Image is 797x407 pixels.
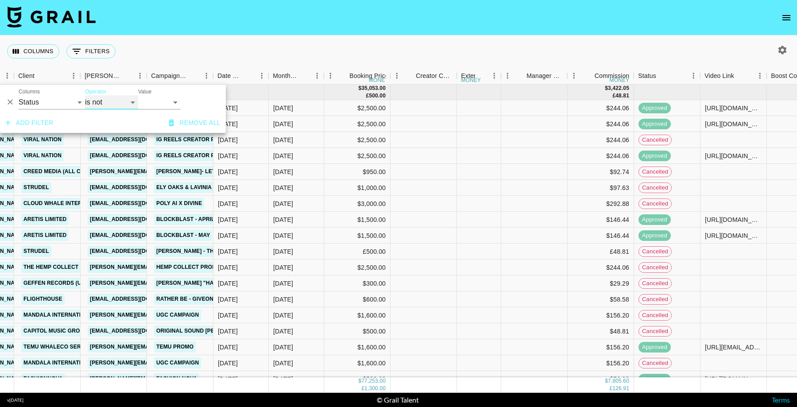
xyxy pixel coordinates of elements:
[337,70,349,82] button: Sort
[218,215,238,224] div: 08/05/2025
[638,232,671,240] span: approved
[403,70,416,82] button: Sort
[21,357,117,368] a: Mandala International Media
[638,343,671,352] span: approved
[154,214,217,225] a: Blockblast - April
[154,278,228,289] a: [PERSON_NAME] "Haiku"
[705,151,762,160] div: https://www.instagram.com/reel/DKWCf9qxmX8/?hl=en
[154,357,201,368] a: UGC Campaign
[218,359,238,368] div: 30/03/2025
[88,150,187,161] a: [EMAIL_ADDRESS][DOMAIN_NAME]
[21,134,64,145] a: Viral Nation
[273,327,293,336] div: May '25
[612,385,629,392] div: 126.91
[21,262,81,273] a: The Hemp Collect
[568,196,634,212] div: $292.88
[461,78,481,83] div: money
[634,67,700,85] div: Status
[88,134,187,145] a: [EMAIL_ADDRESS][DOMAIN_NAME]
[273,199,293,208] div: May '25
[568,116,634,132] div: $244.06
[66,44,116,58] button: Show filters
[88,341,232,353] a: [PERSON_NAME][EMAIL_ADDRESS][DOMAIN_NAME]
[273,215,293,224] div: May '25
[187,70,200,82] button: Sort
[605,85,608,92] div: $
[324,196,391,212] div: $3,000.00
[21,246,51,257] a: Strudel
[568,132,634,148] div: $244.06
[568,164,634,180] div: $92.74
[324,371,391,387] div: $583.00
[734,70,747,82] button: Sort
[218,151,238,160] div: 03/05/2025
[154,134,241,145] a: IG Reels Creator Program
[639,184,671,192] span: cancelled
[21,214,69,225] a: ARETIS LIMITED
[638,67,656,85] div: Status
[324,212,391,228] div: $1,500.00
[390,67,457,85] div: Creator Commmission Override
[324,339,391,355] div: $1,600.00
[358,377,361,385] div: $
[21,150,64,161] a: Viral Nation
[7,397,23,403] div: v [DATE]
[4,96,17,109] button: Delete
[324,323,391,339] div: $500.00
[608,85,629,92] div: 3,422.05
[88,294,187,305] a: [EMAIL_ADDRESS][DOMAIN_NAME]
[705,231,762,240] div: https://www.tiktok.com/@divinerapsing/video/7509589970064117035?_t=ZT-8wk08EcxSWs&_r=1
[639,279,671,288] span: cancelled
[501,67,567,85] div: Manager Commmission Override
[273,279,293,288] div: May '25
[514,70,526,82] button: Sort
[609,78,629,83] div: money
[705,343,762,352] div: https://www.tiktok.com/@mackandmia/video/7508535794412293418?_t=ZT-8wgtxtTiMjS&_r=1
[88,310,232,321] a: [PERSON_NAME][EMAIL_ADDRESS][DOMAIN_NAME]
[568,260,634,275] div: $244.06
[21,198,155,209] a: Cloud Whale Interactive Technology LLC
[0,69,14,82] button: Menu
[364,385,386,392] div: 1,300.00
[19,88,40,95] label: Columns
[568,355,634,371] div: $156.20
[21,166,113,177] a: Creed Media (All Campaigns)
[595,67,630,85] div: Commission
[21,230,69,241] a: ARETIS LIMITED
[88,278,278,289] a: [PERSON_NAME][EMAIL_ADDRESS][PERSON_NAME][DOMAIN_NAME]
[218,167,238,176] div: 28/05/2025
[390,69,403,82] button: Menu
[154,294,216,305] a: Rather Be - Giveon
[218,136,238,144] div: 06/05/2025
[324,244,391,260] div: £500.00
[218,263,238,272] div: 09/05/2025
[361,85,386,92] div: 35,053.00
[200,69,213,82] button: Menu
[568,339,634,355] div: $156.20
[154,182,255,193] a: Ely Oaks & LAVINIA - Borderline
[568,180,634,196] div: $97.63
[18,67,35,85] div: Client
[88,230,187,241] a: [EMAIL_ADDRESS][DOMAIN_NAME]
[705,104,762,112] div: https://www.tiktok.com/@anaisha.torres/video/7509655121492462891?_r=1&_t=ZT-8wkIhjjalyM
[85,67,121,85] div: [PERSON_NAME]
[704,67,734,85] div: Video Link
[638,120,671,128] span: approved
[133,69,147,82] button: Menu
[273,151,293,160] div: May '25
[475,70,487,82] button: Sort
[361,377,386,385] div: 77,253.00
[778,9,795,27] button: open drawer
[605,377,608,385] div: $
[639,264,671,272] span: cancelled
[21,182,51,193] a: Strudel
[349,67,388,85] div: Booking Price
[7,44,59,58] button: Select columns
[273,120,293,128] div: May '25
[218,327,238,336] div: 29/05/2025
[154,326,253,337] a: original sound [PERSON_NAME]
[88,214,187,225] a: [EMAIL_ADDRESS][DOMAIN_NAME]
[705,375,762,384] div: https://www.tiktok.com/@maynardstv/video/7482534949749312798?lang=en
[361,385,364,392] div: £
[218,183,238,192] div: 19/05/2025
